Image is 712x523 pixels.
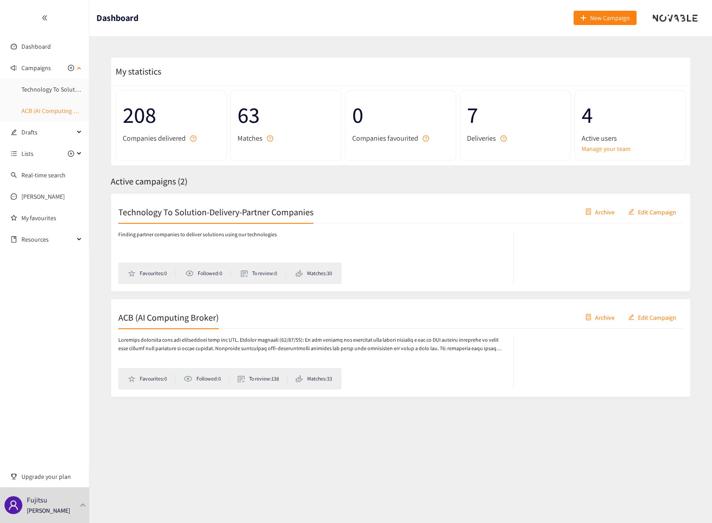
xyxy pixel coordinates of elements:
iframe: Chat Widget [667,480,712,523]
span: edit [628,209,634,216]
a: Real-time search [21,171,66,179]
li: Favourites: 0 [128,375,175,383]
span: container [585,209,591,216]
span: question-circle [190,135,196,142]
li: Matches: 33 [296,375,332,383]
span: 63 [237,97,334,133]
button: editEdit Campaign [621,310,683,324]
span: plus-circle [68,151,74,157]
span: Archive [595,312,615,322]
span: Deliveries [467,133,496,144]
span: plus [580,15,587,22]
li: Favourites: 0 [128,269,175,277]
span: New Campaign [590,13,630,23]
span: 7 [467,97,564,133]
span: 4 [582,97,679,133]
span: Resources [21,230,74,248]
li: Followed: 0 [183,375,229,383]
li: Followed: 0 [185,269,231,277]
span: sound [11,65,17,71]
li: To review: 0 [241,269,286,277]
span: Companies favourited [352,133,418,144]
span: 0 [352,97,449,133]
span: Edit Campaign [638,207,676,217]
span: Lists [21,145,33,163]
span: 208 [123,97,220,133]
button: plusNew Campaign [574,11,637,25]
a: My favourites [21,209,82,227]
a: [PERSON_NAME] [21,192,65,201]
a: Dashboard [21,42,51,50]
span: Upgrade your plan [21,468,82,485]
span: plus-circle [68,65,74,71]
p: Loremips dolorsita cons adi elitseddoei temp inc UTL. Etdolor magnaali (62/87/55): En adm veniamq... [118,336,504,353]
a: Technology To Solution-Delivery-Partner Companies [21,85,159,93]
span: question-circle [423,135,429,142]
a: ACB (AI Computing Broker)containerArchiveeditEdit CampaignLoremips dolorsita cons adi elitseddoei... [111,299,691,397]
button: containerArchive [579,310,621,324]
h2: Technology To Solution-Delivery-Partner Companies [118,205,313,218]
li: To review: 138 [237,375,287,383]
span: My statistics [111,66,161,77]
button: containerArchive [579,205,621,219]
span: Drafts [21,123,74,141]
span: edit [11,129,17,135]
span: Campaigns [21,59,51,77]
a: Technology To Solution-Delivery-Partner CompaniescontainerArchiveeditEdit CampaignFinding partner... [111,193,691,292]
span: edit [628,314,634,321]
span: question-circle [500,135,507,142]
span: trophy [11,473,17,480]
span: container [585,314,591,321]
span: user [8,500,19,510]
span: Archive [595,207,615,217]
p: Fujitsu [27,494,47,506]
a: ACB (AI Computing Broker) [21,107,93,115]
h2: ACB (AI Computing Broker) [118,311,219,323]
p: [PERSON_NAME] [27,506,70,515]
span: question-circle [267,135,273,142]
a: Manage your team [582,144,679,154]
span: book [11,236,17,243]
p: Finding partner companies to deliver solutions using our technologies [118,230,277,239]
span: double-left [42,15,48,21]
span: unordered-list [11,151,17,157]
span: Edit Campaign [638,312,676,322]
span: Companies delivered [123,133,186,144]
li: Matches: 30 [296,269,332,277]
span: Matches [237,133,262,144]
span: Active users [582,133,617,144]
button: editEdit Campaign [621,205,683,219]
span: Active campaigns ( 2 ) [111,176,187,187]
